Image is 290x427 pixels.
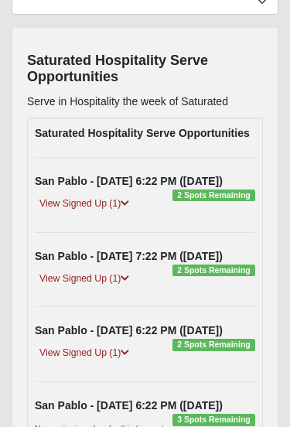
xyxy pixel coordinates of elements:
[35,345,134,361] a: View Signed Up (1)
[35,399,223,412] strong: San Pablo - [DATE] 6:22 PM ([DATE])
[35,271,134,287] a: View Signed Up (1)
[35,324,223,336] strong: San Pablo - [DATE] 6:22 PM ([DATE])
[35,250,223,262] strong: San Pablo - [DATE] 7:22 PM ([DATE])
[27,94,263,110] p: Serve in Hospitality the week of Saturated
[172,414,255,426] span: 3 Spots Remaining
[172,190,255,202] span: 2 Spots Remaining
[27,53,263,86] h4: Saturated Hospitality Serve Opportunities
[172,265,255,277] span: 2 Spots Remaining
[35,127,250,139] strong: Saturated Hospitality Serve Opportunities
[35,196,134,212] a: View Signed Up (1)
[35,175,223,187] strong: San Pablo - [DATE] 6:22 PM ([DATE])
[172,339,255,351] span: 2 Spots Remaining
